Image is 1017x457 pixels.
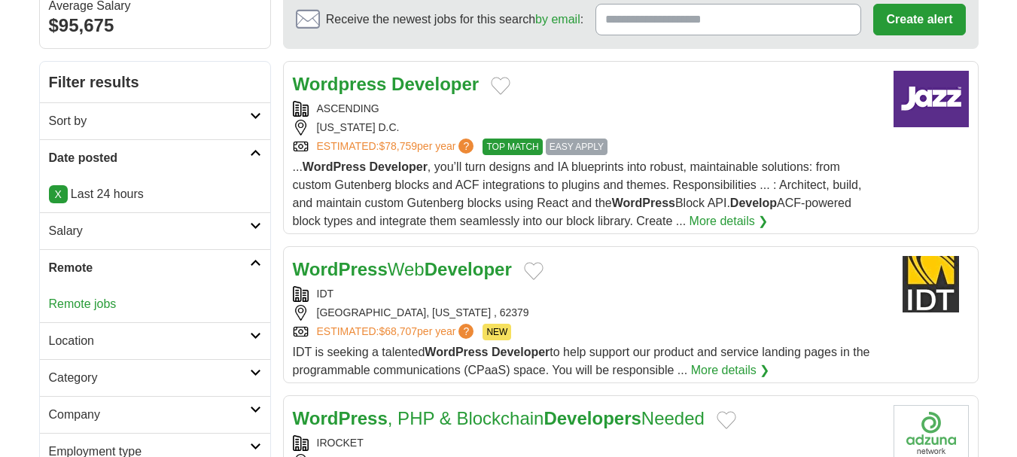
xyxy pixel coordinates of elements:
[49,259,250,277] h2: Remote
[293,346,870,376] span: IDT is seeking a talented to help support our product and service landing pages in the programmab...
[690,212,769,230] a: More details ❯
[425,346,488,358] strong: WordPress
[49,112,250,130] h2: Sort by
[873,4,965,35] button: Create alert
[544,408,641,428] strong: Developers
[40,62,270,102] h2: Filter results
[379,325,417,337] span: $68,707
[717,411,736,429] button: Add to favorite jobs
[49,222,250,240] h2: Salary
[524,262,544,280] button: Add to favorite jobs
[49,369,250,387] h2: Category
[730,197,777,209] strong: Develop
[326,11,583,29] span: Receive the newest jobs for this search :
[49,185,68,203] a: X
[369,160,427,173] strong: Developer
[491,77,510,95] button: Add to favorite jobs
[293,305,882,321] div: [GEOGRAPHIC_DATA], [US_STATE] , 62379
[458,139,473,154] span: ?
[535,13,580,26] a: by email
[483,139,542,155] span: TOP MATCH
[40,102,270,139] a: Sort by
[546,139,607,155] span: EASY APPLY
[317,139,477,155] a: ESTIMATED:$78,759per year?
[49,332,250,350] h2: Location
[40,249,270,286] a: Remote
[40,139,270,176] a: Date posted
[49,406,250,424] h2: Company
[49,12,261,39] div: $95,675
[293,120,882,136] div: [US_STATE] D.C.
[458,324,473,339] span: ?
[49,149,250,167] h2: Date posted
[391,74,479,94] strong: Developer
[293,74,480,94] a: Wordpress Developer
[40,212,270,249] a: Salary
[49,297,117,310] a: Remote jobs
[293,259,512,279] a: WordPressWebDeveloper
[894,256,969,312] img: IDT Corporation logo
[303,160,366,173] strong: WordPress
[40,359,270,396] a: Category
[492,346,550,358] strong: Developer
[317,324,477,340] a: ESTIMATED:$68,707per year?
[894,71,969,127] img: Company logo
[612,197,675,209] strong: WordPress
[293,408,705,428] a: WordPress, PHP & BlockchainDevelopersNeeded
[49,185,261,203] p: Last 24 hours
[691,361,770,379] a: More details ❯
[40,322,270,359] a: Location
[317,288,334,300] a: IDT
[379,140,417,152] span: $78,759
[293,408,388,428] strong: WordPress
[40,396,270,433] a: Company
[293,160,862,227] span: ... , you’ll turn designs and IA blueprints into robust, maintainable solutions: from custom Gute...
[293,101,882,117] div: ASCENDING
[293,435,882,451] div: IROCKET
[425,259,512,279] strong: Developer
[293,259,388,279] strong: WordPress
[483,324,511,340] span: NEW
[293,74,387,94] strong: Wordpress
